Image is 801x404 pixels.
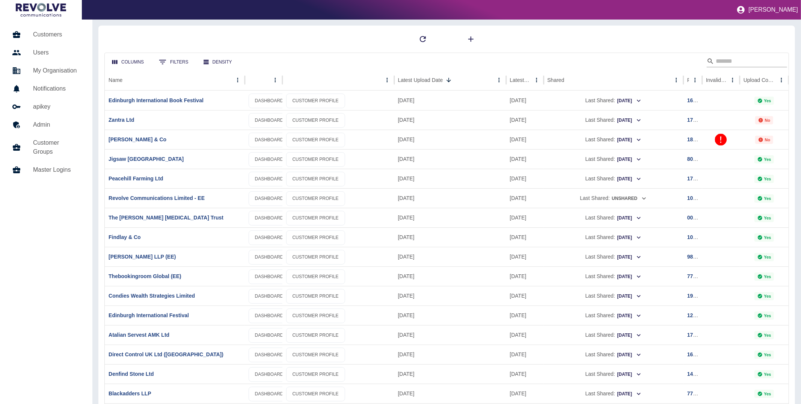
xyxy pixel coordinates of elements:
[249,348,290,362] a: DASHBOARD
[687,254,710,260] a: 98890477
[687,273,705,279] a: 774243
[506,306,544,325] div: 11 Aug 2025
[249,309,290,323] a: DASHBOARD
[687,156,705,162] a: 806452
[506,325,544,345] div: 21 Aug 2025
[687,195,714,201] a: 105540905
[270,75,281,85] button: column menu
[249,94,290,108] a: DASHBOARD
[764,294,771,298] p: Yes
[33,138,80,156] h5: Customer Groups
[6,80,86,98] a: Notifications
[506,286,544,306] div: 21 Aug 2025
[394,188,506,208] div: 28 Aug 2025
[109,332,169,338] a: Atalian Servest AMK Ltd
[764,235,771,240] p: Yes
[198,55,238,69] button: Density
[109,293,195,299] a: Condies Wealth Strategies Limited
[707,55,787,69] div: Search
[548,208,680,227] div: Last Shared:
[506,110,544,130] div: 26 Aug 2025
[33,30,80,39] h5: Customers
[765,118,771,123] p: No
[548,189,680,208] div: Last Shared:
[394,227,506,247] div: 26 Aug 2025
[617,95,642,107] button: [DATE]
[249,113,290,128] a: DASHBOARD
[687,77,689,83] div: Ref
[548,169,680,188] div: Last Shared:
[109,77,122,83] div: Name
[249,191,290,206] a: DASHBOARD
[506,247,544,266] div: 22 Aug 2025
[548,286,680,306] div: Last Shared:
[249,367,290,382] a: DASHBOARD
[687,234,714,240] a: 103846655
[249,328,290,343] a: DASHBOARD
[398,77,443,83] div: Latest Upload Date
[765,138,771,142] p: No
[744,77,775,83] div: Upload Complete
[764,274,771,279] p: Yes
[153,54,194,70] button: Show filters
[286,328,345,343] a: CUSTOMER PROFILE
[548,110,680,130] div: Last Shared:
[687,136,714,142] a: 188132016
[617,388,642,400] button: [DATE]
[755,116,774,124] div: Not all required reports for this customer were uploaded for the latest usage month.
[727,75,738,85] button: Invalid Creds column menu
[33,84,80,93] h5: Notifications
[764,313,771,318] p: Yes
[617,291,642,302] button: [DATE]
[548,365,680,384] div: Last Shared:
[764,98,771,103] p: Yes
[506,91,544,110] div: 26 Aug 2025
[506,364,544,384] div: 20 Aug 2025
[687,293,714,299] a: 194302168
[548,228,680,247] div: Last Shared:
[109,371,154,377] a: Denfind Stone Ltd
[394,384,506,403] div: 25 Aug 2025
[286,230,345,245] a: CUSTOMER PROFILE
[6,134,86,161] a: Customer Groups
[687,97,714,103] a: 169775302
[109,351,223,357] a: Direct Control UK Ltd ([GEOGRAPHIC_DATA])
[617,154,642,165] button: [DATE]
[286,289,345,304] a: CUSTOMER PROFILE
[548,77,564,83] div: Shared
[249,250,290,265] a: DASHBOARD
[109,156,184,162] a: Jigsaw [GEOGRAPHIC_DATA]
[548,345,680,364] div: Last Shared:
[6,161,86,179] a: Master Logins
[286,309,345,323] a: CUSTOMER PROFILE
[286,172,345,186] a: CUSTOMER PROFILE
[506,149,544,169] div: 27 Aug 2025
[776,75,787,85] button: Upload Complete column menu
[506,384,544,403] div: 20 Aug 2025
[506,266,544,286] div: 23 Aug 2025
[617,134,642,146] button: [DATE]
[6,62,86,80] a: My Organisation
[764,372,771,377] p: Yes
[109,195,205,201] a: Revolve Communications Limited - EE
[109,254,176,260] a: [PERSON_NAME] LLP (EE)
[617,271,642,283] button: [DATE]
[671,75,682,85] button: Shared column menu
[764,216,771,220] p: Yes
[109,136,166,142] a: [PERSON_NAME] & Co
[286,211,345,225] a: CUSTOMER PROFILE
[617,369,642,380] button: [DATE]
[286,250,345,265] a: CUSTOMER PROFILE
[687,371,714,377] a: 148554964
[6,116,86,134] a: Admin
[687,215,710,221] a: 00794300
[394,364,506,384] div: 25 Aug 2025
[286,269,345,284] a: CUSTOMER PROFILE
[510,77,531,83] div: Latest Usage
[733,2,801,17] button: [PERSON_NAME]
[394,286,506,306] div: 26 Aug 2025
[249,269,290,284] a: DASHBOARD
[249,133,290,147] a: DASHBOARD
[109,273,181,279] a: Thebookingroom Global (EE)
[6,44,86,62] a: Users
